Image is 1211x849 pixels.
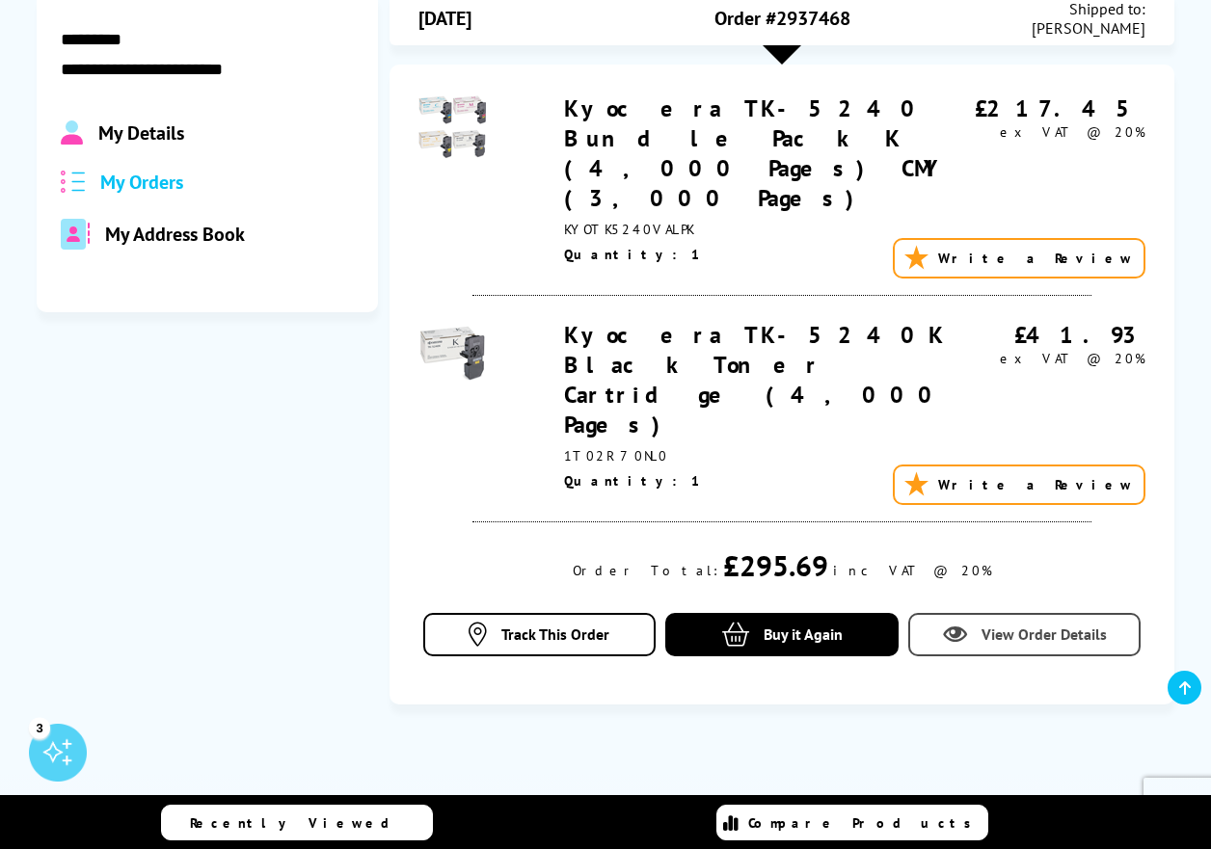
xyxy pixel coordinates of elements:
[573,562,718,579] div: Order Total:
[908,613,1141,656] a: View Order Details
[29,717,50,738] div: 3
[161,805,433,840] a: Recently Viewed
[748,814,982,832] span: Compare Products
[61,120,83,146] img: Profile.svg
[971,320,1145,350] div: £41.93
[423,613,656,656] a: Track This Order
[564,93,942,213] a: Kyocera TK-5240 Bundle Pack K (4,000 Pages) CMY (3,000 Pages)
[564,447,972,464] div: 1T02R70NL0
[764,624,843,644] span: Buy it Again
[971,123,1145,141] div: ex VAT @ 20%
[982,624,1107,644] span: View Order Details
[418,320,486,387] img: Kyocera TK-5240K Black Toner Cartridge (4,000 Pages)
[714,6,850,31] span: Order #2937468
[1032,18,1145,38] span: [PERSON_NAME]
[501,624,609,644] span: Track This Order
[938,476,1134,493] span: Write a Review
[971,93,1145,123] div: £217.45
[564,221,972,238] div: KYOTK5240VALPK
[190,814,409,832] span: Recently Viewed
[971,350,1145,367] div: ex VAT @ 20%
[61,171,86,193] img: all-order.svg
[893,464,1145,505] a: Write a Review
[893,238,1145,279] a: Write a Review
[564,320,946,439] a: Kyocera TK-5240K Black Toner Cartridge (4,000 Pages)
[833,562,992,579] div: inc VAT @ 20%
[716,805,988,840] a: Compare Products
[418,6,471,31] span: [DATE]
[100,170,183,195] span: My Orders
[105,222,245,247] span: My Address Book
[665,613,898,656] a: Buy it Again
[564,246,703,263] span: Quantity: 1
[723,546,828,584] div: £295.69
[938,250,1134,267] span: Write a Review
[61,219,90,250] img: address-book-duotone-solid.svg
[564,472,703,490] span: Quantity: 1
[418,93,486,161] img: Kyocera TK-5240 Bundle Pack K (4,000 Pages) CMY (3,000 Pages)
[98,120,184,146] span: My Details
